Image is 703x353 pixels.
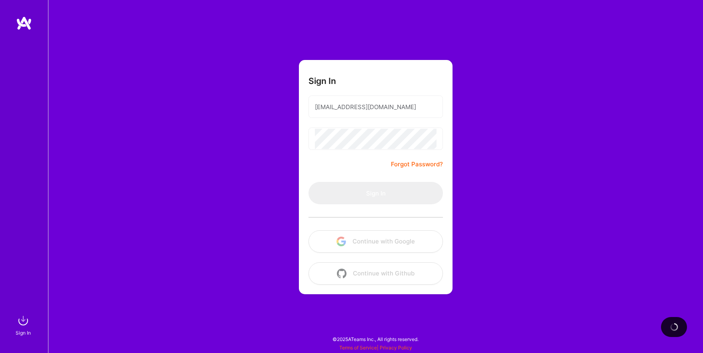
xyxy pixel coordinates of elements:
div: Sign In [16,329,31,337]
span: | [339,345,412,351]
input: Email... [315,97,437,117]
img: icon [336,237,346,246]
img: sign in [15,313,31,329]
img: logo [16,16,32,30]
div: © 2025 ATeams Inc., All rights reserved. [48,329,703,349]
button: Continue with Google [308,230,443,253]
a: Terms of Service [339,345,377,351]
h3: Sign In [308,76,336,86]
img: icon [337,269,346,278]
a: Privacy Policy [380,345,412,351]
img: loading [668,321,679,333]
a: Forgot Password? [391,160,443,169]
a: sign inSign In [17,313,31,337]
button: Continue with Github [308,262,443,285]
button: Sign In [308,182,443,204]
